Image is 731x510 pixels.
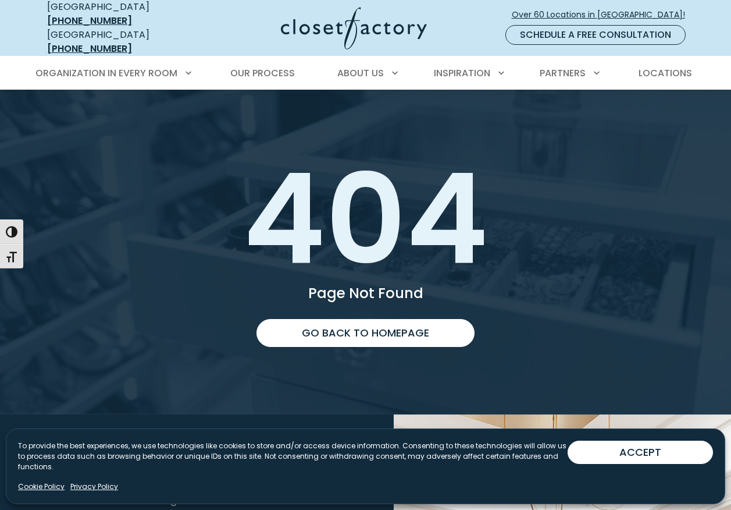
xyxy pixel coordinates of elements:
[281,7,427,49] img: Closet Factory Logo
[27,57,704,90] nav: Primary Menu
[47,14,132,27] a: [PHONE_NUMBER]
[256,319,475,347] a: Go back to homepage
[639,66,692,80] span: Locations
[511,5,695,25] a: Over 60 Locations in [GEOGRAPHIC_DATA]!
[18,441,568,472] p: To provide the best experiences, we use technologies like cookies to store and/or access device i...
[505,25,686,45] a: Schedule a Free Consultation
[45,157,687,282] h1: 404
[540,66,586,80] span: Partners
[47,28,190,56] div: [GEOGRAPHIC_DATA]
[70,481,118,492] a: Privacy Policy
[337,66,384,80] span: About Us
[568,441,713,464] button: ACCEPT
[47,42,132,55] a: [PHONE_NUMBER]
[230,66,295,80] span: Our Process
[18,481,65,492] a: Cookie Policy
[35,66,177,80] span: Organization in Every Room
[512,9,694,21] span: Over 60 Locations in [GEOGRAPHIC_DATA]!
[45,286,687,300] p: Page Not Found
[434,66,490,80] span: Inspiration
